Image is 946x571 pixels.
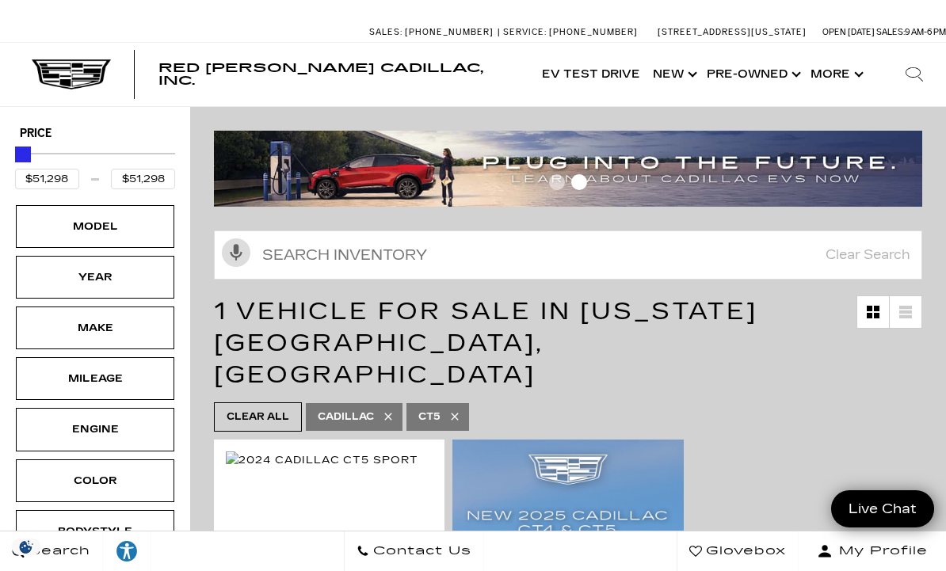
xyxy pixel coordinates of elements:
a: Red [PERSON_NAME] Cadillac, Inc. [158,62,520,87]
div: Model [55,218,135,235]
div: EngineEngine [16,408,174,451]
button: Open user profile menu [799,531,946,571]
span: Live Chat [841,500,925,518]
span: Clear All [227,407,289,427]
div: Maximum Price [15,147,31,162]
span: Service: [503,27,547,37]
a: EV Test Drive [536,43,647,106]
img: 2024 Cadillac CT5 Sport [226,451,418,469]
div: Make [55,319,135,337]
img: Cadillac Dark Logo with Cadillac White Text [32,59,111,89]
div: YearYear [16,256,174,299]
a: Sales: [PHONE_NUMBER] [369,28,498,36]
div: Mileage [55,370,135,387]
a: Pre-Owned [700,43,804,106]
span: Cadillac [318,407,374,427]
span: [PHONE_NUMBER] [549,27,638,37]
span: Sales: [876,27,905,37]
div: BodystyleBodystyle [16,510,174,553]
div: MakeMake [16,306,174,349]
a: Glovebox [677,531,799,571]
a: Contact Us [344,531,484,571]
div: ColorColor [16,459,174,502]
div: Price [15,141,175,189]
span: Glovebox [702,540,786,562]
img: ev-blog-post-banners4 [214,131,922,207]
span: CT5 [418,407,441,427]
img: Opt-Out Icon [8,539,44,555]
a: Service: [PHONE_NUMBER] [498,28,642,36]
section: Click to Open Cookie Consent Modal [8,539,44,555]
svg: Click to toggle on voice search [222,238,250,267]
div: Explore your accessibility options [103,539,151,563]
a: Explore your accessibility options [103,531,151,571]
span: Go to slide 1 [549,174,565,190]
span: Go to slide 2 [571,174,587,190]
div: Engine [55,421,135,438]
span: Contact Us [369,540,471,562]
span: Search [25,540,90,562]
span: My Profile [833,540,928,562]
span: [PHONE_NUMBER] [405,27,494,37]
div: Color [55,472,135,489]
span: 1 Vehicle for Sale in [US_STATE][GEOGRAPHIC_DATA], [GEOGRAPHIC_DATA] [214,297,757,389]
h5: Price [20,127,170,141]
div: MileageMileage [16,357,174,400]
a: [STREET_ADDRESS][US_STATE] [658,27,807,37]
input: Minimum [15,169,79,189]
a: Live Chat [831,490,934,527]
button: More [804,43,867,106]
div: Bodystyle [55,523,135,540]
input: Maximum [111,169,175,189]
span: Open [DATE] [822,27,875,37]
input: Search Inventory [214,230,922,280]
span: Sales: [369,27,402,37]
span: Red [PERSON_NAME] Cadillac, Inc. [158,60,483,88]
div: ModelModel [16,205,174,248]
span: 9 AM-6 PM [905,27,946,37]
a: New [647,43,700,106]
div: Year [55,268,135,286]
